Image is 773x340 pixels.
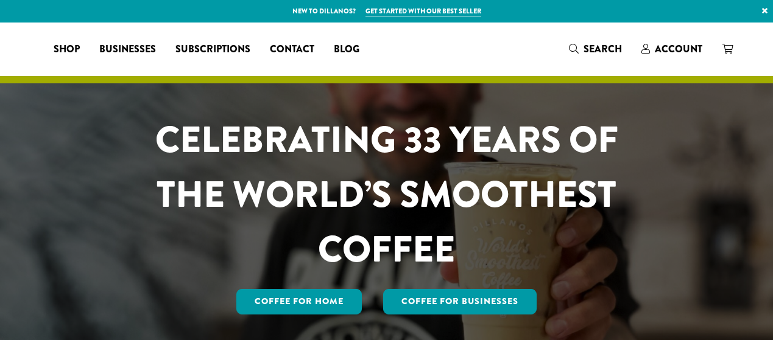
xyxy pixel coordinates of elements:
a: Coffee For Businesses [383,289,537,314]
a: Shop [44,40,90,59]
a: Coffee for Home [236,289,362,314]
span: Account [655,42,702,56]
span: Blog [334,42,359,57]
span: Contact [270,42,314,57]
a: Search [559,39,632,59]
a: Get started with our best seller [365,6,481,16]
span: Search [584,42,622,56]
span: Subscriptions [175,42,250,57]
span: Businesses [99,42,156,57]
h1: CELEBRATING 33 YEARS OF THE WORLD’S SMOOTHEST COFFEE [119,113,654,277]
span: Shop [54,42,80,57]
